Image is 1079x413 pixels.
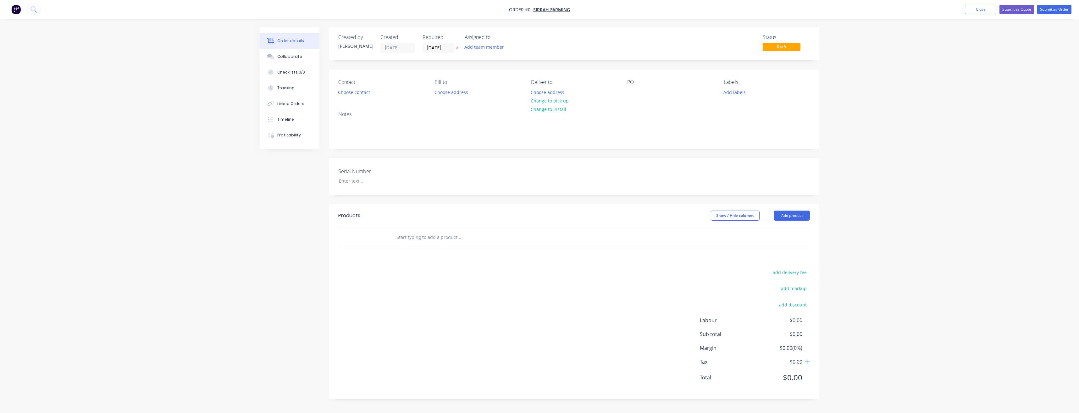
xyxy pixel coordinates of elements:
div: Notes [338,111,810,117]
div: Labels [724,79,810,85]
button: Submit as Order [1037,5,1071,14]
div: Products [338,212,360,219]
button: Submit as Quote [999,5,1034,14]
div: Collaborate [277,54,302,59]
button: Add product [774,211,810,221]
button: Tracking [260,80,319,96]
button: Choose address [431,88,471,96]
span: $0.00 [756,330,802,338]
span: Draft [763,43,800,51]
div: Checklists 0/0 [277,69,305,75]
span: Sub total [700,330,756,338]
div: Linked Orders [277,101,304,107]
div: Order details [277,38,304,44]
label: Serial Number [338,168,417,175]
div: PO [627,79,713,85]
input: Start typing to add a product... [396,231,522,244]
button: Change to pick up [528,96,572,105]
button: Add labels [720,88,749,96]
span: $0.00 [756,358,802,366]
div: Timeline [277,117,294,122]
span: $0.00 ( 0 %) [756,344,802,352]
div: Contact [338,79,424,85]
span: Labour [700,317,756,324]
div: Bill to [434,79,521,85]
div: Created by [338,34,373,40]
button: add discount [776,300,810,309]
a: Sirrah Farming [533,7,570,13]
button: Choose contact [335,88,373,96]
button: Checklists 0/0 [260,64,319,80]
div: Created [380,34,415,40]
span: $0.00 [756,317,802,324]
button: Add team member [465,43,507,51]
button: Add team member [461,43,507,51]
button: Change to install [528,105,570,113]
div: Required [423,34,457,40]
div: [PERSON_NAME] [338,43,373,49]
button: Close [965,5,996,14]
div: Deliver to [531,79,617,85]
img: Factory [11,5,21,14]
div: Tracking [277,85,295,91]
button: Collaborate [260,49,319,64]
div: Profitability [277,132,301,138]
button: Timeline [260,112,319,127]
button: Order details [260,33,319,49]
button: Linked Orders [260,96,319,112]
span: Tax [700,358,756,366]
span: $0.00 [756,372,802,383]
button: Profitability [260,127,319,143]
div: Status [763,34,810,40]
span: Order #0 - [509,7,533,13]
button: Choose address [528,88,568,96]
span: Total [700,374,756,381]
div: Assigned to [465,34,528,40]
button: add delivery fee [769,268,810,277]
button: add markup [777,284,810,293]
button: Show / Hide columns [711,211,760,221]
span: Margin [700,344,756,352]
